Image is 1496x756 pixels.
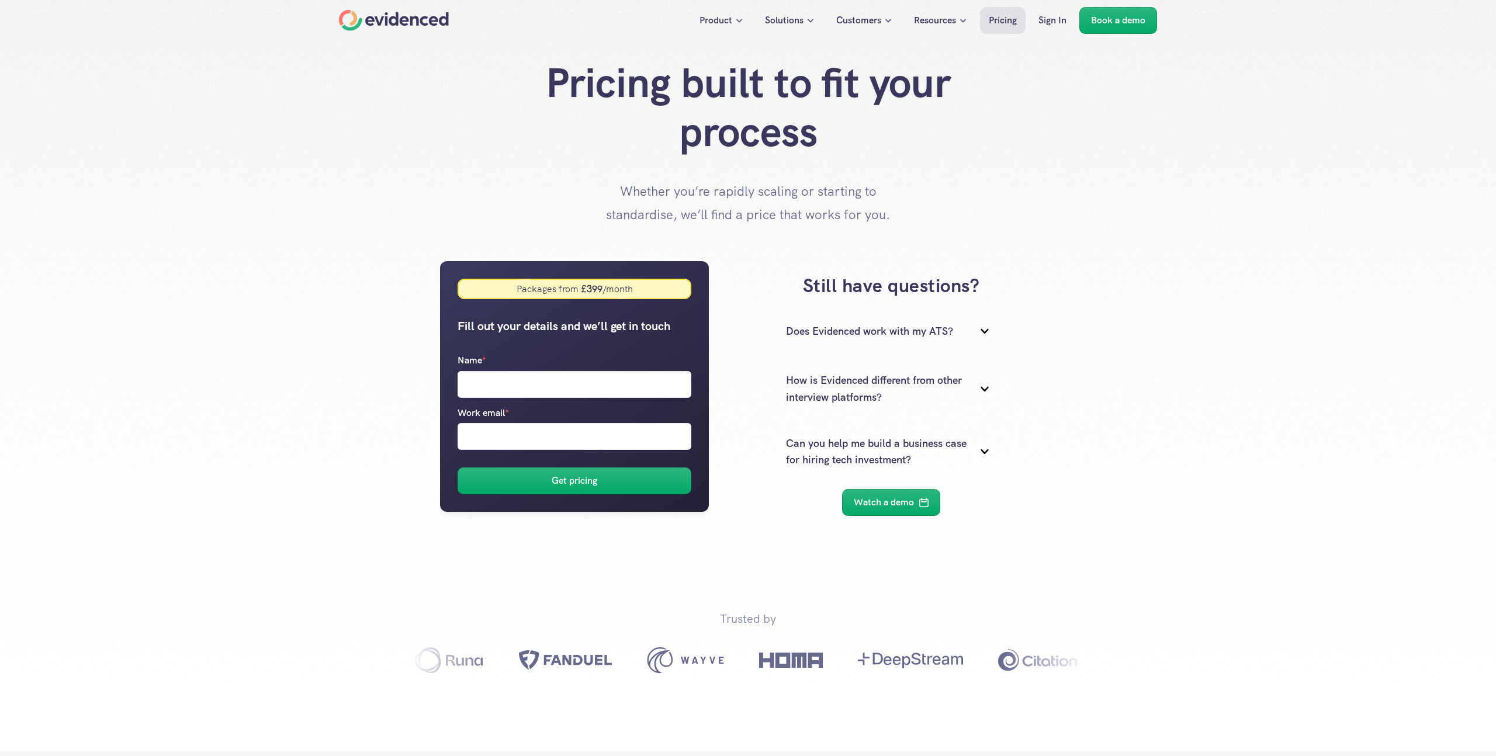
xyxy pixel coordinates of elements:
[339,10,449,31] a: Home
[602,180,894,226] p: Whether you’re rapidly scaling or starting to standardise, we’ll find a price that works for you.
[786,372,967,406] p: How is Evidenced different from other interview platforms?
[516,283,632,295] div: Packages from /month
[854,495,914,510] p: Watch a demo
[1091,13,1145,28] p: Book a demo
[786,323,967,340] p: Does Evidenced work with my ATS?
[458,423,691,450] input: Work email*
[1079,7,1157,34] a: Book a demo
[980,7,1026,34] a: Pricing
[1038,13,1066,28] p: Sign In
[458,467,691,494] button: Get pricing
[699,13,732,28] p: Product
[458,371,691,398] input: Name*
[720,609,776,628] p: Trusted by
[458,317,691,335] h5: Fill out your details and we’ll get in touch
[842,489,940,516] a: Watch a demo
[738,273,1045,299] h3: Still have questions?
[514,58,982,157] h1: Pricing built to fit your process
[914,13,956,28] p: Resources
[765,13,804,28] p: Solutions
[458,405,509,421] p: Work email
[458,353,486,368] p: Name
[786,435,967,469] p: Can you help me build a business case for hiring tech investment?
[552,474,597,489] h6: Get pricing
[1030,7,1075,34] a: Sign In
[836,13,881,28] p: Customers
[989,13,1017,28] p: Pricing
[578,283,602,295] strong: £ 399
